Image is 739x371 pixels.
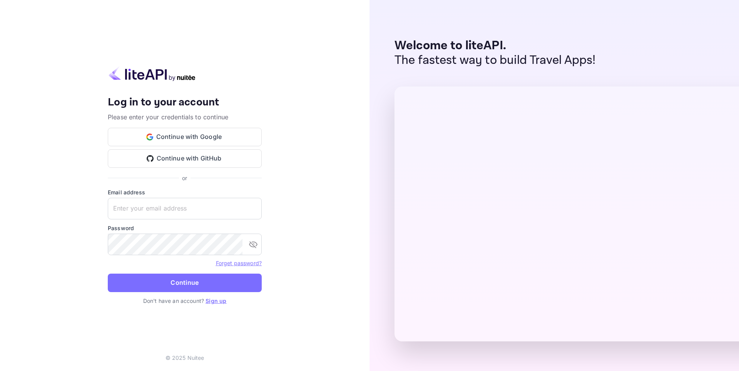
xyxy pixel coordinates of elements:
button: Continue with Google [108,128,262,146]
a: Forget password? [216,260,262,266]
a: Sign up [206,297,226,304]
p: Don't have an account? [108,297,262,305]
input: Enter your email address [108,198,262,219]
a: Forget password? [216,259,262,267]
p: © 2025 Nuitee [166,354,204,362]
label: Password [108,224,262,232]
p: Please enter your credentials to continue [108,112,262,122]
p: The fastest way to build Travel Apps! [395,53,596,68]
img: liteapi [108,66,196,81]
button: Continue [108,274,262,292]
h4: Log in to your account [108,96,262,109]
p: Welcome to liteAPI. [395,38,596,53]
button: Continue with GitHub [108,149,262,168]
p: or [182,174,187,182]
button: toggle password visibility [246,237,261,252]
label: Email address [108,188,262,196]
